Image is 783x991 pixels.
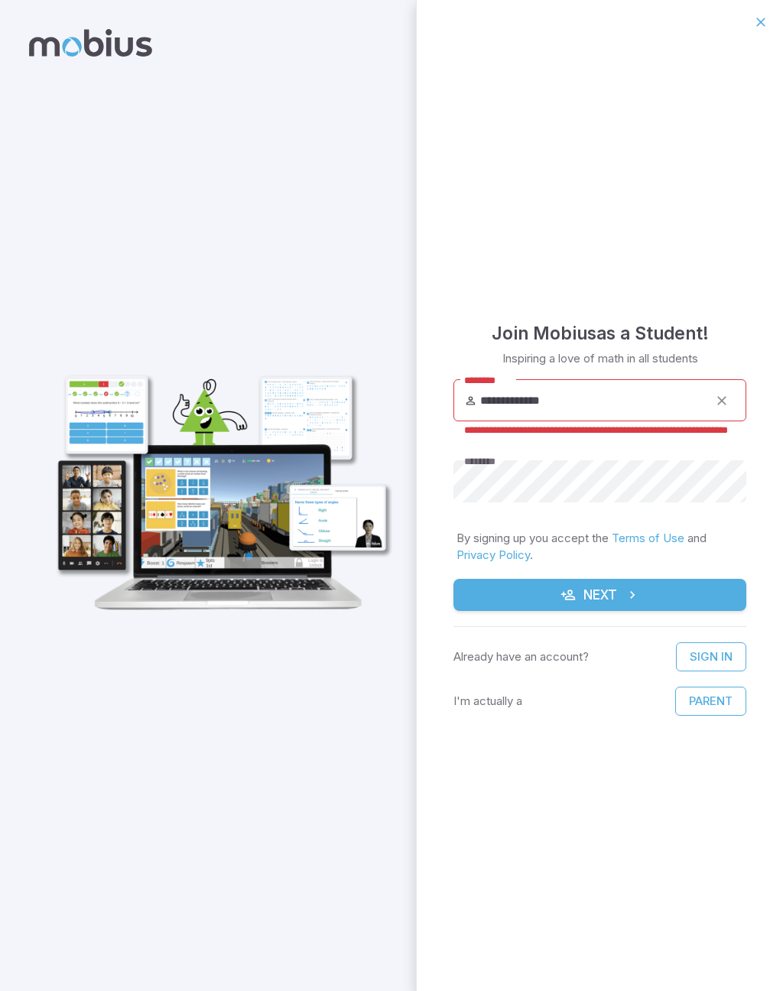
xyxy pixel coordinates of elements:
p: By signing up you accept the and . [456,530,743,564]
a: Sign In [676,642,746,671]
button: Parent [675,687,746,716]
img: student_1-illustration [43,370,398,616]
a: Privacy Policy [456,547,530,562]
h4: Join Mobius as a Student ! [492,320,709,347]
p: I'm actually a [453,693,522,710]
button: Next [453,579,746,611]
p: Inspiring a love of math in all students [502,350,698,367]
a: Terms of Use [612,531,684,545]
p: Already have an account? [453,648,589,665]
